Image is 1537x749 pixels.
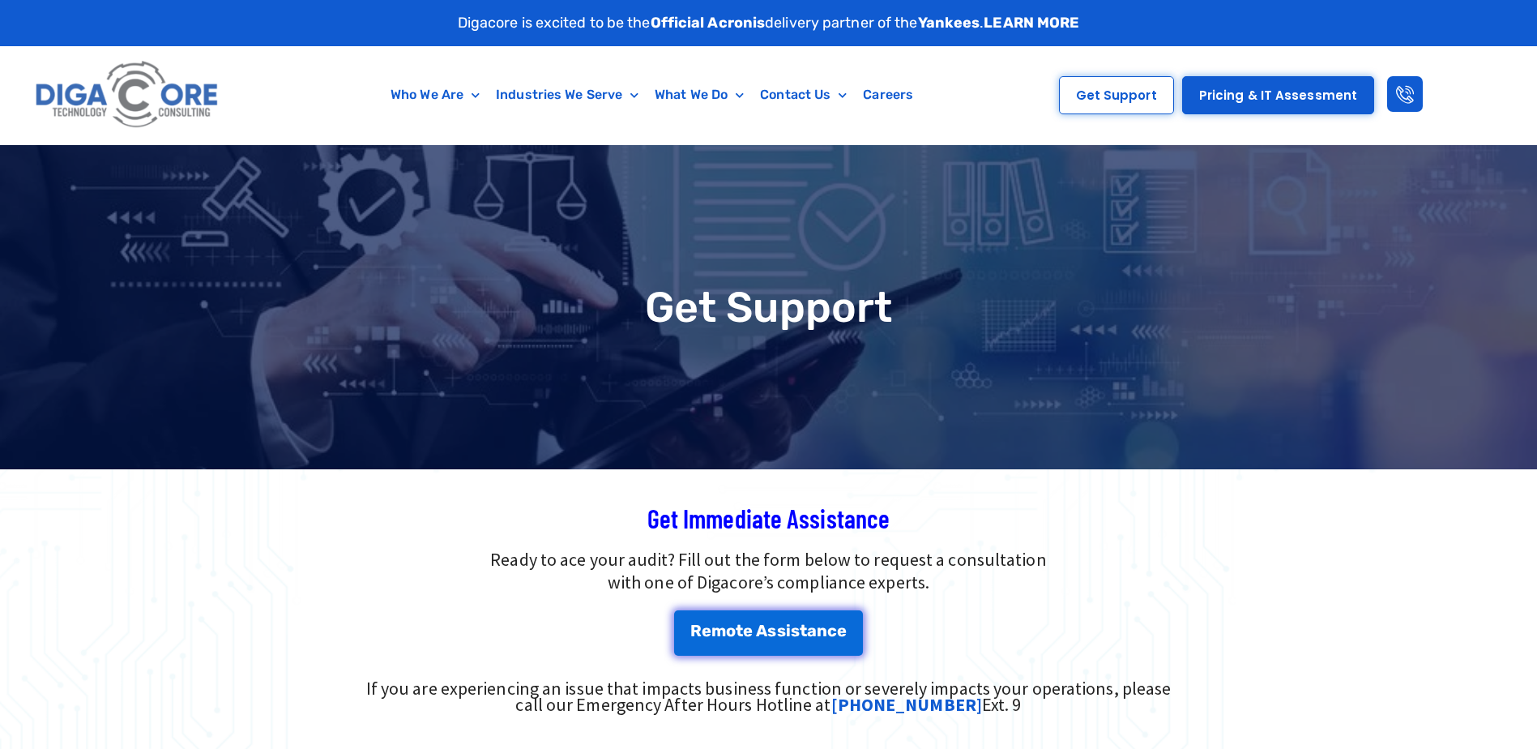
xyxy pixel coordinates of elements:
[767,623,776,639] span: s
[458,12,1080,34] p: Digacore is excited to be the delivery partner of the .
[250,548,1287,595] p: Ready to ace your audit? Fill out the form below to request a consultation with one of Digacore’s...
[791,623,800,639] span: s
[800,623,807,639] span: t
[647,503,890,533] span: Get Immediate Assistance
[702,623,711,639] span: e
[647,76,752,113] a: What We Do
[984,14,1079,32] a: LEARN MORE
[756,623,767,639] span: A
[918,14,980,32] strong: Yankees
[752,76,855,113] a: Contact Us
[711,623,726,639] span: m
[31,54,224,136] img: Digacore logo 1
[726,623,736,639] span: o
[786,623,791,639] span: i
[302,76,1001,113] nav: Menu
[827,623,837,639] span: c
[382,76,488,113] a: Who We Are
[1059,76,1174,114] a: Get Support
[8,286,1529,328] h1: Get Support
[837,623,847,639] span: e
[1182,76,1374,114] a: Pricing & IT Assessment
[674,610,864,656] a: Remote Assistance
[1199,89,1357,101] span: Pricing & IT Assessment
[354,680,1184,713] div: If you are experiencing an issue that impacts business function or severely impacts your operatio...
[855,76,921,113] a: Careers
[777,623,786,639] span: s
[1076,89,1157,101] span: Get Support
[736,623,743,639] span: t
[817,623,827,639] span: n
[651,14,766,32] strong: Official Acronis
[690,623,702,639] span: R
[807,623,817,639] span: a
[488,76,647,113] a: Industries We Serve
[743,623,753,639] span: e
[831,693,982,716] a: [PHONE_NUMBER]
